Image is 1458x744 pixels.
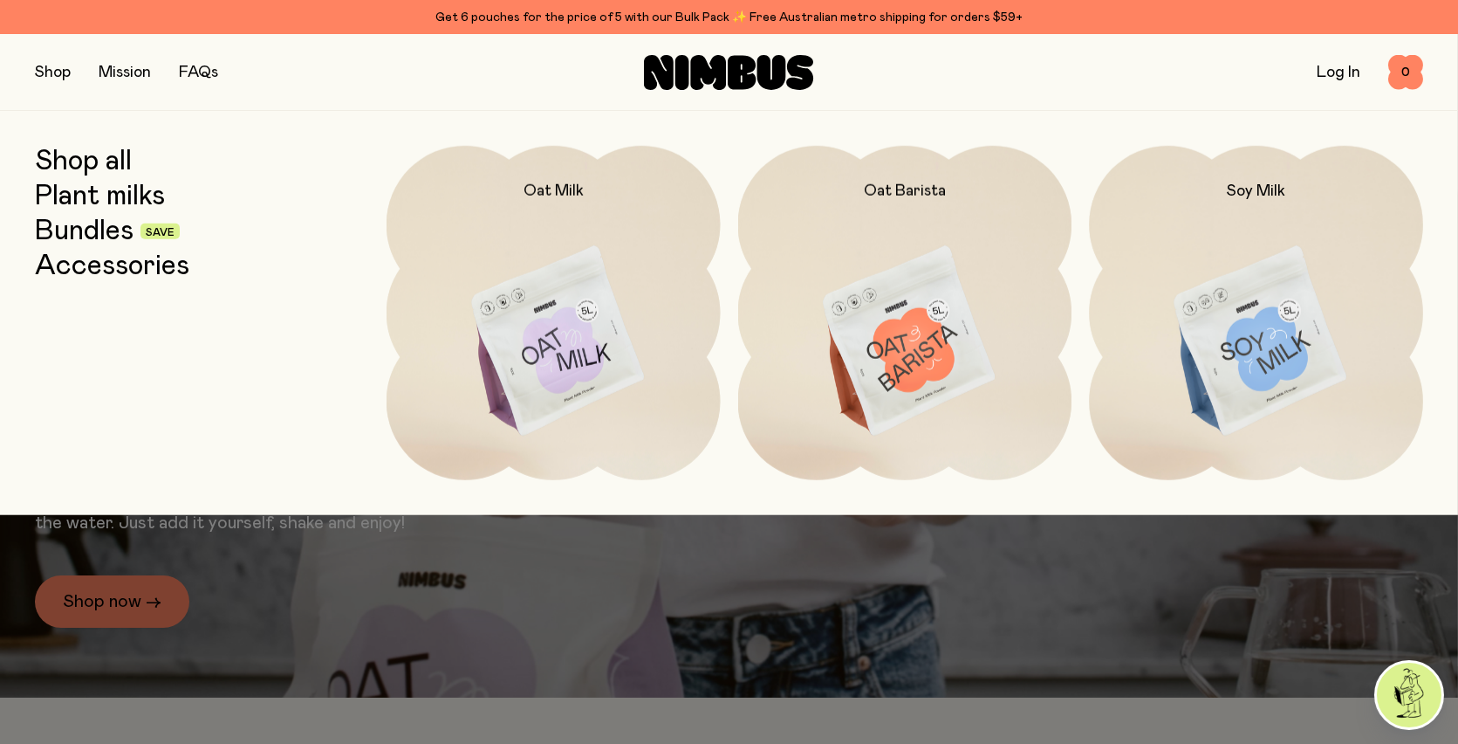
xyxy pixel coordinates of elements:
[1388,55,1423,90] button: 0
[35,7,1423,28] div: Get 6 pouches for the price of 5 with our Bulk Pack ✨ Free Australian metro shipping for orders $59+
[1317,65,1360,80] a: Log In
[524,181,584,202] h2: Oat Milk
[179,65,218,80] a: FAQs
[387,146,721,480] a: Oat Milk
[35,146,132,177] a: Shop all
[1089,146,1423,480] a: Soy Milk
[146,227,175,238] span: Save
[35,216,133,247] a: Bundles
[864,181,946,202] h2: Oat Barista
[1227,181,1285,202] h2: Soy Milk
[738,146,1072,480] a: Oat Barista
[35,181,165,212] a: Plant milks
[1377,663,1441,727] img: agent
[99,65,151,80] a: Mission
[35,251,189,282] a: Accessories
